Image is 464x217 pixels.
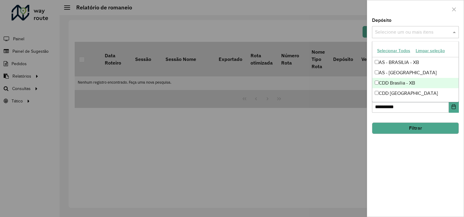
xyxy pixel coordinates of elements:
[372,122,459,134] button: Filtrar
[413,46,448,55] button: Limpar seleção
[372,57,459,68] div: AS - BRASILIA - XB
[372,78,459,88] div: CDD Brasilia - XB
[374,46,413,55] button: Selecionar Todos
[372,88,459,98] div: CDD [GEOGRAPHIC_DATA]
[372,68,459,78] div: AS - [GEOGRAPHIC_DATA]
[449,101,459,113] button: Choose Date
[372,17,391,24] label: Depósito
[372,41,459,102] ng-dropdown-panel: Options list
